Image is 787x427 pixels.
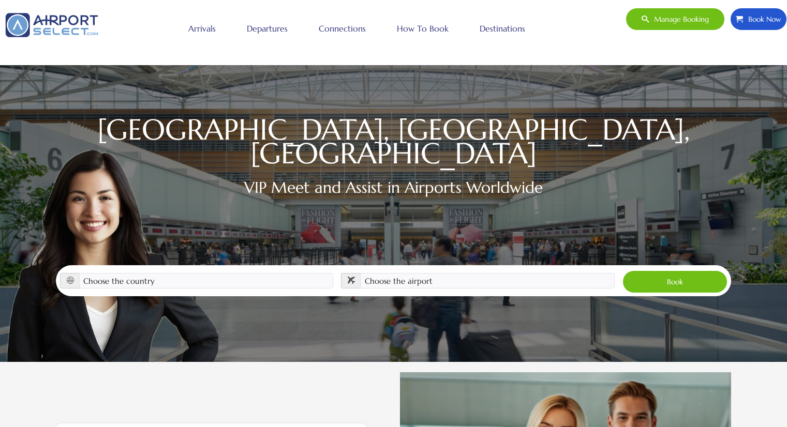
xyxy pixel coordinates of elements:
[477,16,528,41] a: Destinations
[730,8,787,30] a: Book Now
[316,16,368,41] a: Connections
[743,8,781,30] span: Book Now
[626,8,725,30] a: Manage booking
[186,16,218,41] a: Arrivals
[649,8,709,30] span: Manage booking
[244,16,290,41] a: Departures
[56,118,731,165] h1: [GEOGRAPHIC_DATA], [GEOGRAPHIC_DATA], [GEOGRAPHIC_DATA]
[622,270,727,293] button: Book
[56,176,731,199] h2: VIP Meet and Assist in Airports Worldwide
[394,16,451,41] a: How to book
